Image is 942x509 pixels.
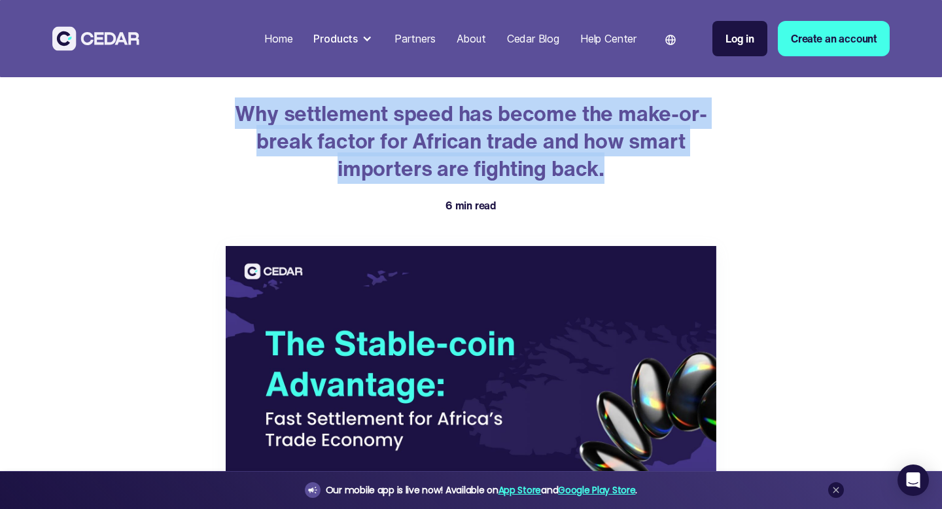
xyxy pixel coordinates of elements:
div: Partners [394,31,436,46]
div: Help Center [580,31,637,46]
a: Help Center [575,24,642,53]
a: Google Play Store [558,483,635,497]
a: Partners [389,24,441,53]
div: 6 min read [445,198,497,213]
a: App Store [498,483,541,497]
img: world icon [665,35,676,45]
a: Create an account [778,21,890,56]
p: Why settlement speed has become the make-or-break factor for African trade and how smart importer... [226,100,716,182]
div: Products [313,31,358,46]
a: About [451,24,491,53]
a: Log in [712,21,767,56]
div: Cedar Blog [507,31,559,46]
div: Log in [725,31,754,46]
img: announcement [307,485,318,495]
div: Products [308,26,379,52]
div: Our mobile app is live now! Available on and . [326,482,637,499]
a: Home [259,24,298,53]
div: About [457,31,486,46]
a: Cedar Blog [502,24,565,53]
div: Open Intercom Messenger [898,465,929,496]
div: Home [264,31,292,46]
